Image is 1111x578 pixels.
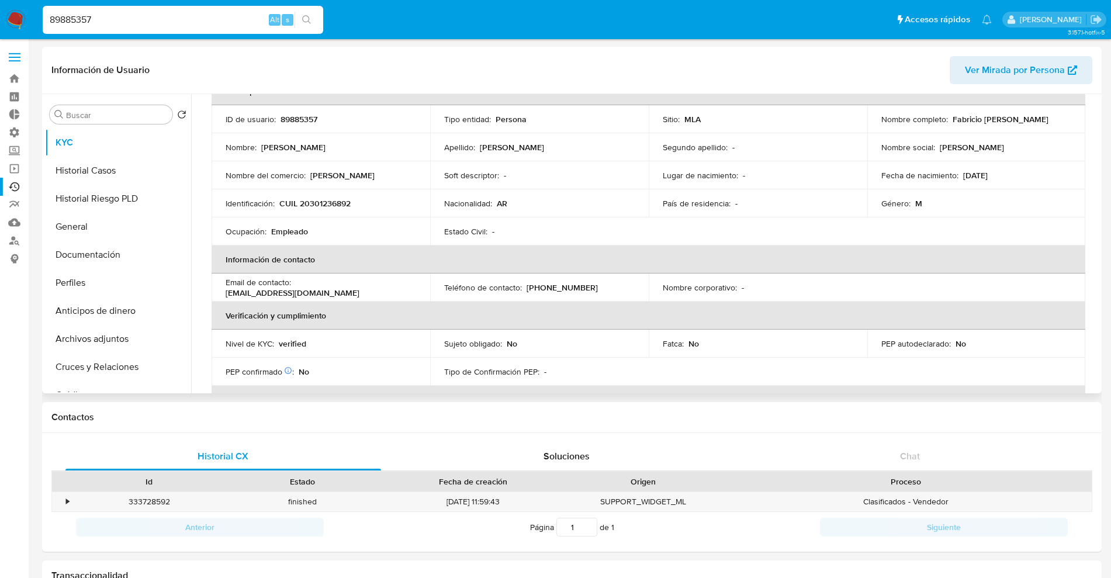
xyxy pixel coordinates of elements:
[480,142,544,153] p: [PERSON_NAME]
[743,170,745,181] p: -
[66,496,69,507] div: •
[226,142,257,153] p: Nombre :
[530,518,614,537] span: Página de
[963,170,988,181] p: [DATE]
[611,521,614,533] span: 1
[281,114,317,124] p: 89885357
[663,142,728,153] p: Segundo apellido :
[45,129,191,157] button: KYC
[54,110,64,119] button: Buscar
[226,492,379,511] div: finished
[295,12,319,28] button: search-icon
[953,114,1048,124] p: Fabricio [PERSON_NAME]
[881,338,951,349] p: PEP autodeclarado :
[270,14,279,25] span: Alt
[688,338,699,349] p: No
[226,277,291,288] p: Email de contacto :
[732,142,735,153] p: -
[43,12,323,27] input: Buscar usuario o caso...
[900,449,920,463] span: Chat
[1020,14,1086,25] p: santiago.sgreco@mercadolibre.com
[728,476,1084,487] div: Proceso
[299,366,309,377] p: No
[940,142,1004,153] p: [PERSON_NAME]
[226,226,266,237] p: Ocupación :
[507,338,517,349] p: No
[387,476,559,487] div: Fecha de creación
[212,302,1085,330] th: Verificación y cumplimiento
[504,170,506,181] p: -
[51,64,150,76] h1: Información de Usuario
[212,386,1085,414] th: Datos transaccionales
[45,241,191,269] button: Documentación
[444,366,539,377] p: Tipo de Confirmación PEP :
[310,170,375,181] p: [PERSON_NAME]
[881,114,948,124] p: Nombre completo :
[663,170,738,181] p: Lugar de nacimiento :
[444,226,487,237] p: Estado Civil :
[45,269,191,297] button: Perfiles
[226,198,275,209] p: Identificación :
[261,142,326,153] p: [PERSON_NAME]
[45,297,191,325] button: Anticipos de dinero
[496,114,527,124] p: Persona
[684,114,701,124] p: MLA
[212,245,1085,274] th: Información de contacto
[51,411,1092,423] h1: Contactos
[742,282,744,293] p: -
[527,282,598,293] p: [PHONE_NUMBER]
[444,142,475,153] p: Apellido :
[881,198,911,209] p: Género :
[279,198,351,209] p: CUIL 20301236892
[444,338,502,349] p: Sujeto obligado :
[575,476,712,487] div: Origen
[544,366,546,377] p: -
[226,366,294,377] p: PEP confirmado :
[544,449,590,463] span: Soluciones
[444,198,492,209] p: Nacionalidad :
[45,353,191,381] button: Cruces y Relaciones
[45,325,191,353] button: Archivos adjuntos
[279,338,306,349] p: verified
[177,110,186,123] button: Volver al orden por defecto
[379,492,567,511] div: [DATE] 11:59:43
[720,492,1092,511] div: Clasificados - Vendedor
[915,198,922,209] p: M
[81,476,217,487] div: Id
[226,114,276,124] p: ID de usuario :
[965,56,1065,84] span: Ver Mirada por Persona
[286,14,289,25] span: s
[45,213,191,241] button: General
[820,518,1068,537] button: Siguiente
[982,15,992,25] a: Notificaciones
[950,56,1092,84] button: Ver Mirada por Persona
[663,198,731,209] p: País de residencia :
[663,114,680,124] p: Sitio :
[663,338,684,349] p: Fatca :
[66,110,168,120] input: Buscar
[663,282,737,293] p: Nombre corporativo :
[1090,13,1102,26] a: Salir
[492,226,494,237] p: -
[444,282,522,293] p: Teléfono de contacto :
[45,185,191,213] button: Historial Riesgo PLD
[226,288,359,298] p: [EMAIL_ADDRESS][DOMAIN_NAME]
[956,338,966,349] p: No
[271,226,308,237] p: Empleado
[198,449,248,463] span: Historial CX
[444,114,491,124] p: Tipo entidad :
[497,198,507,209] p: AR
[444,170,499,181] p: Soft descriptor :
[567,492,720,511] div: SUPPORT_WIDGET_ML
[45,381,191,409] button: Créditos
[881,170,958,181] p: Fecha de nacimiento :
[234,476,371,487] div: Estado
[735,198,738,209] p: -
[226,338,274,349] p: Nivel de KYC :
[905,13,970,26] span: Accesos rápidos
[72,492,226,511] div: 333728592
[881,142,935,153] p: Nombre social :
[76,518,324,537] button: Anterior
[45,157,191,185] button: Historial Casos
[226,170,306,181] p: Nombre del comercio :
